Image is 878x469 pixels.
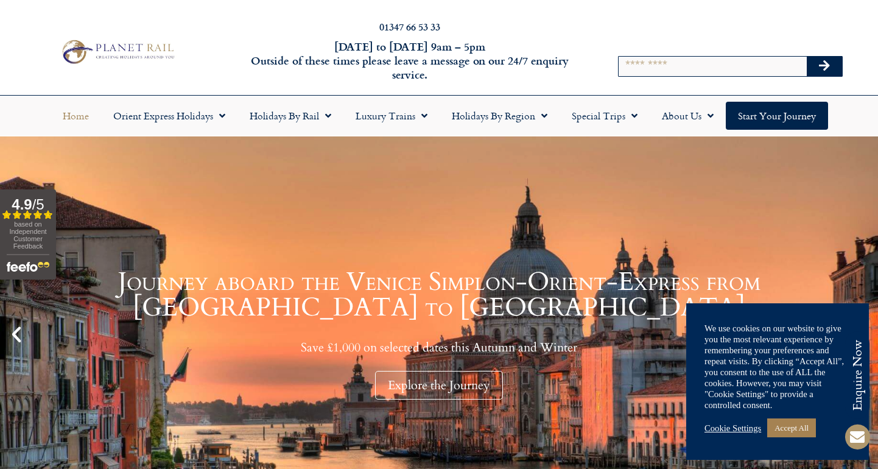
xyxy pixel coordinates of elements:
[767,418,816,437] a: Accept All
[6,324,27,345] div: Previous slide
[57,37,177,66] img: Planet Rail Train Holidays Logo
[6,102,872,130] nav: Menu
[237,40,583,82] h6: [DATE] to [DATE] 9am – 5pm Outside of these times please leave a message on our 24/7 enquiry serv...
[560,102,650,130] a: Special Trips
[101,102,237,130] a: Orient Express Holidays
[51,102,101,130] a: Home
[704,323,851,411] div: We use cookies on our website to give you the most relevant experience by remembering your prefer...
[440,102,560,130] a: Holidays by Region
[30,269,848,320] h1: Journey aboard the Venice Simplon-Orient-Express from [GEOGRAPHIC_DATA] to [GEOGRAPHIC_DATA]
[343,102,440,130] a: Luxury Trains
[237,102,343,130] a: Holidays by Rail
[650,102,726,130] a: About Us
[375,371,503,400] div: Explore the Journey
[704,423,761,434] a: Cookie Settings
[30,340,848,355] p: Save £1,000 on selected dates this Autumn and Winter
[807,57,842,76] button: Search
[726,102,828,130] a: Start your Journey
[379,19,440,33] a: 01347 66 53 33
